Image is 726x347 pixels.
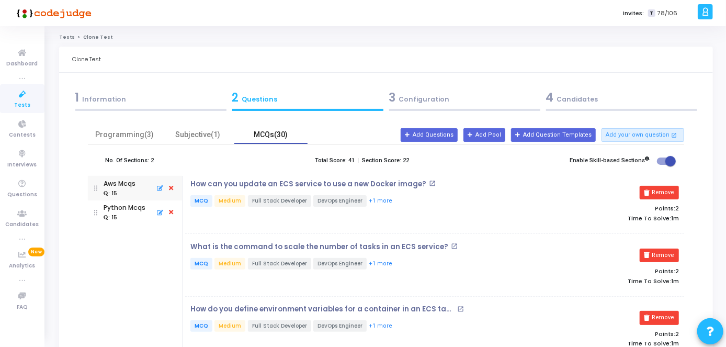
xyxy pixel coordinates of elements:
[313,258,367,270] span: DevOps Engineer
[623,9,644,18] label: Invites:
[75,89,226,106] div: Information
[451,243,458,250] mat-icon: open_in_new
[675,267,679,275] span: 2
[105,156,154,165] label: No. Of Sections: 2
[7,191,37,199] span: Questions
[28,248,44,256] span: New
[386,86,543,114] a: 3Configuration
[648,9,655,17] span: T
[313,195,367,207] span: DevOps Engineer
[94,200,98,225] img: drag icon
[570,156,651,165] label: Enable Skill-based Sections :
[7,60,38,69] span: Dashboard
[671,278,679,285] span: 1m
[6,220,39,229] span: Candidates
[640,311,679,324] button: Remove
[214,258,245,270] span: Medium
[401,128,458,142] button: Add Questions
[546,89,697,106] div: Candidates
[640,249,679,262] button: Remove
[640,186,679,199] button: Remove
[9,131,36,140] span: Contests
[657,9,677,18] span: 78/106
[104,203,145,212] div: Python Mcqs
[59,34,75,40] a: Tests
[675,330,679,338] span: 2
[357,157,359,164] b: |
[190,320,212,332] span: MCQ
[248,320,311,332] span: Full Stack Developer
[190,195,212,207] span: MCQ
[671,340,679,347] span: 1m
[368,259,393,269] button: +1 more
[232,89,239,106] span: 2
[248,195,311,207] span: Full Stack Developer
[59,34,713,41] nav: breadcrumb
[13,3,92,24] img: logo
[167,129,228,140] div: Subjective(1)
[214,195,245,207] span: Medium
[458,306,464,312] mat-icon: open_in_new
[94,176,98,200] img: drag icon
[72,86,229,114] a: 1Information
[523,278,679,285] p: Time To Solve:
[463,128,505,142] button: Add Pool
[8,161,37,170] span: Interviews
[368,321,393,331] button: +1 more
[72,47,101,72] div: Clone Test
[523,340,679,347] p: Time To Solve:
[523,215,679,222] p: Time To Solve:
[511,128,596,142] button: Add Question Templates
[675,204,679,212] span: 2
[389,89,540,106] div: Configuration
[104,190,117,198] div: : 15
[362,156,409,165] label: Section Score: 22
[190,258,212,270] span: MCQ
[83,34,112,40] span: Clone Test
[94,129,155,140] div: Programming(3)
[214,320,245,332] span: Medium
[190,243,448,251] p: What is the command to scale the number of tasks in an ECS service?
[104,214,117,222] div: : 15
[313,320,367,332] span: DevOps Engineer
[190,180,426,188] p: How can you update an ECS service to use a new Docker image?
[229,86,386,114] a: 2Questions
[671,215,679,222] span: 1m
[241,129,301,140] div: MCQs(30)
[671,131,677,139] mat-icon: open_in_new
[389,89,396,106] span: 3
[315,156,355,165] label: Total Score: 41
[14,101,30,110] span: Tests
[75,89,80,106] span: 1
[248,258,311,270] span: Full Stack Developer
[9,262,36,271] span: Analytics
[523,205,679,212] p: Points:
[104,179,135,188] div: Aws Mcqs
[190,305,455,314] p: How do you define environment variables for a container in an ECS task definition?
[546,89,554,106] span: 4
[523,268,679,275] p: Points:
[543,86,700,114] a: 4Candidates
[429,180,436,187] mat-icon: open_in_new
[17,303,28,312] span: FAQ
[602,128,684,142] button: Add your own question
[523,331,679,338] p: Points:
[232,89,383,106] div: Questions
[368,196,393,206] button: +1 more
